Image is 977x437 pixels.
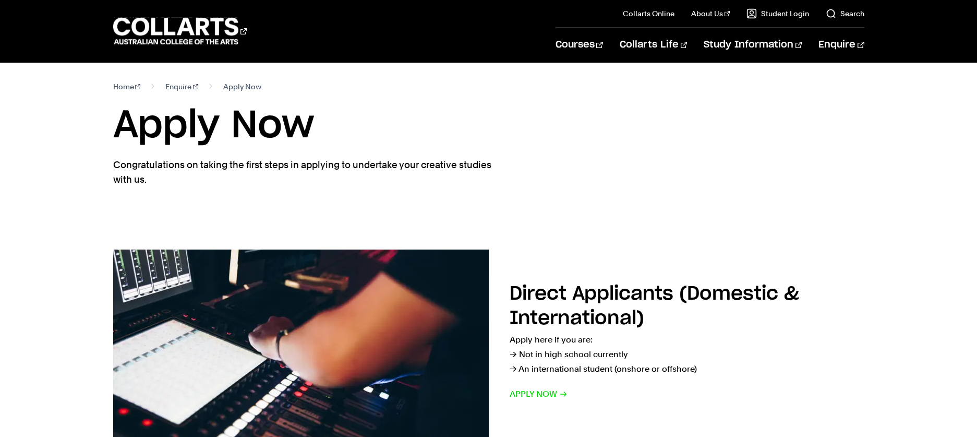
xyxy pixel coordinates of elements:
p: Apply here if you are: → Not in high school currently → An international student (onshore or offs... [510,333,864,376]
a: Home [113,79,141,94]
a: Study Information [704,28,802,62]
a: Courses [556,28,603,62]
a: Student Login [746,8,809,19]
h1: Apply Now [113,102,864,149]
a: About Us [691,8,730,19]
span: Apply now [510,387,568,401]
h2: Direct Applicants (Domestic & International) [510,285,799,328]
div: Go to homepage [113,16,247,46]
a: Enquire [165,79,198,94]
span: Apply Now [223,79,261,94]
a: Enquire [818,28,864,62]
a: Collarts Online [623,8,674,19]
p: Congratulations on taking the first steps in applying to undertake your creative studies with us. [113,158,494,187]
a: Search [826,8,864,19]
a: Collarts Life [620,28,687,62]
